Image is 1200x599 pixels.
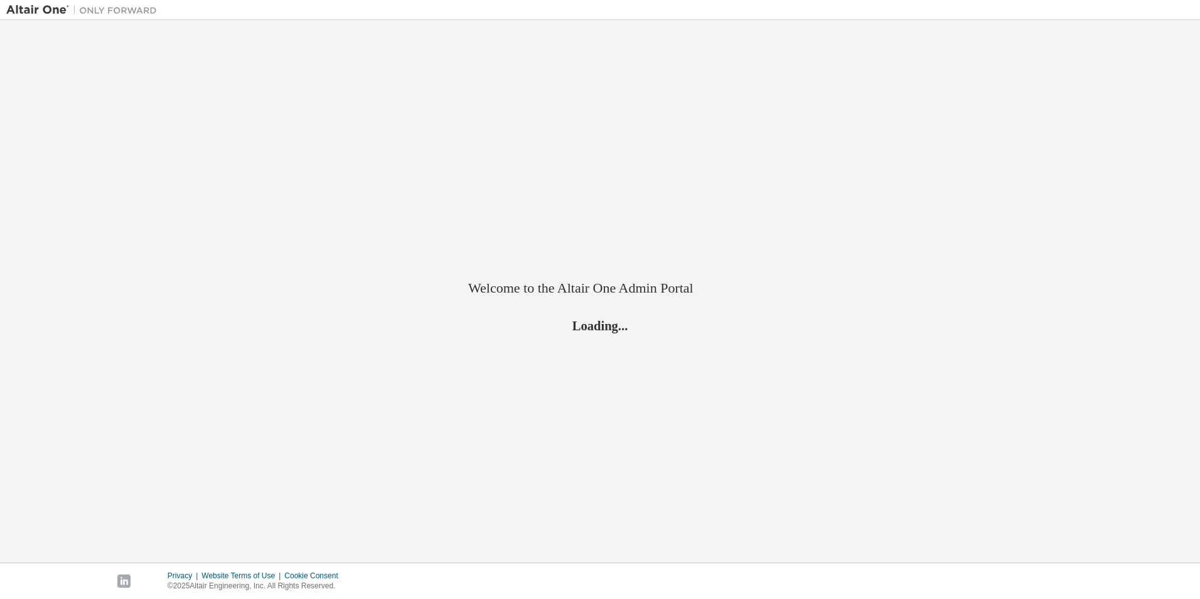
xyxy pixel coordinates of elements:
[168,581,346,591] p: © 2025 Altair Engineering, Inc. All Rights Reserved.
[117,575,131,588] img: linkedin.svg
[168,571,201,581] div: Privacy
[284,571,345,581] div: Cookie Consent
[468,318,732,334] h2: Loading...
[201,571,284,581] div: Website Terms of Use
[468,279,732,297] h2: Welcome to the Altair One Admin Portal
[6,4,163,16] img: Altair One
